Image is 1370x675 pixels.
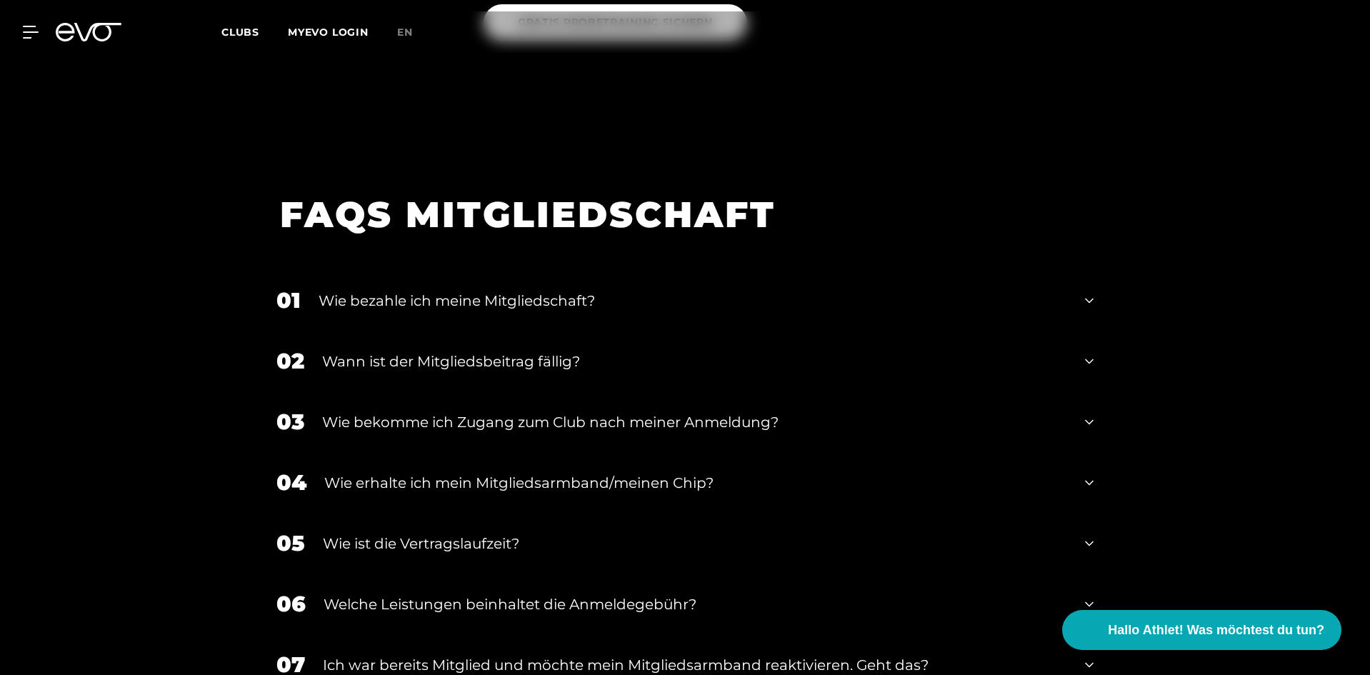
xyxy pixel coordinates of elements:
[324,594,1067,615] div: Welche Leistungen beinhaltet die Anmeldegebühr?
[322,411,1067,433] div: Wie bekomme ich Zugang zum Club nach meiner Anmeldung?
[397,24,430,41] a: en
[276,466,306,499] div: 04
[324,472,1067,494] div: Wie erhalte ich mein Mitgliedsarmband/meinen Chip?
[276,588,306,620] div: 06
[276,345,304,377] div: 02
[276,406,304,438] div: 03
[276,284,301,316] div: 01
[288,26,369,39] a: MYEVO LOGIN
[319,290,1067,311] div: Wie bezahle ich meine Mitgliedschaft?
[221,26,259,39] span: Clubs
[1108,621,1324,640] span: Hallo Athlet! Was möchtest du tun?
[221,25,288,39] a: Clubs
[322,351,1067,372] div: Wann ist der Mitgliedsbeitrag fällig?
[276,527,305,559] div: 05
[280,191,1072,238] h1: FAQS MITGLIEDSCHAFT
[323,533,1067,554] div: Wie ist die Vertragslaufzeit?
[1062,610,1341,650] button: Hallo Athlet! Was möchtest du tun?
[397,26,413,39] span: en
